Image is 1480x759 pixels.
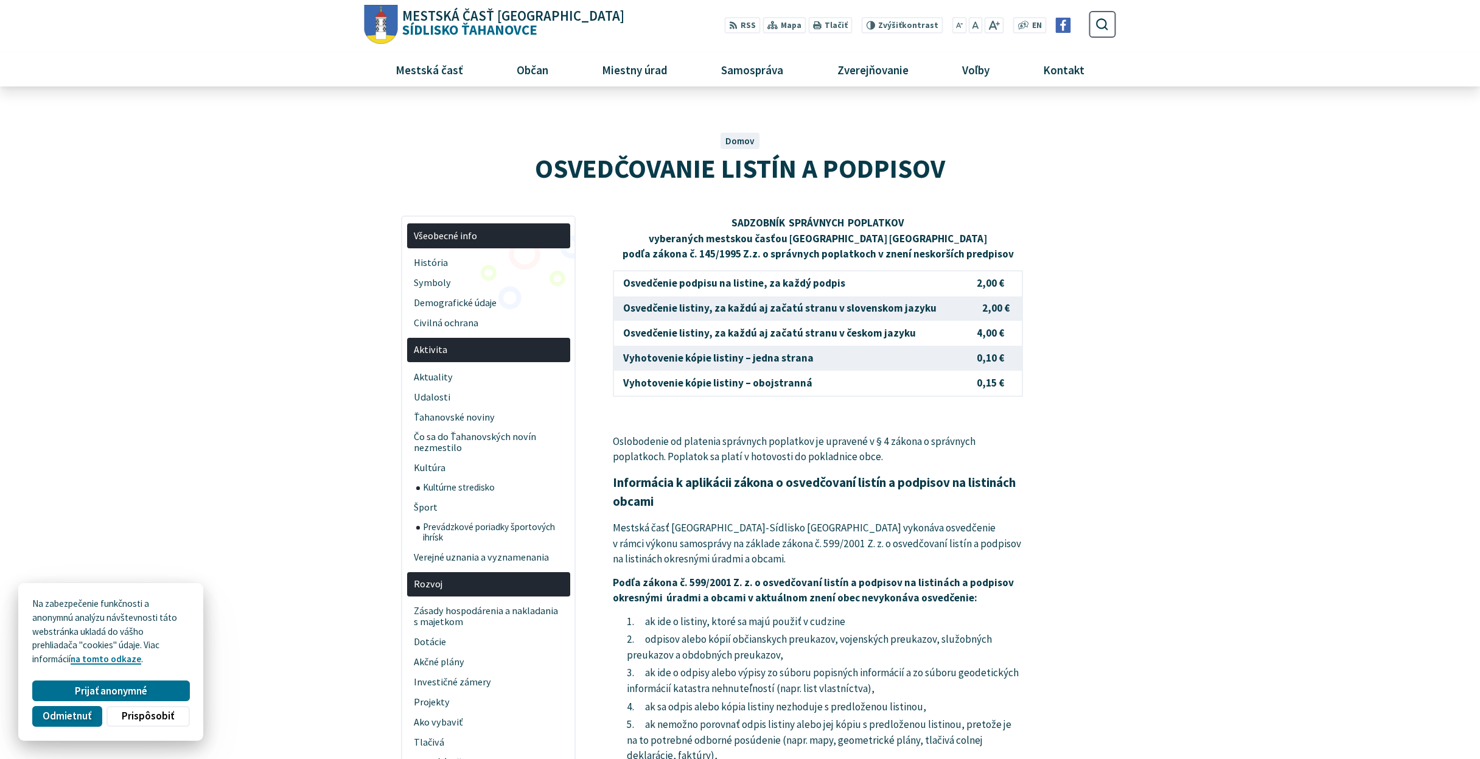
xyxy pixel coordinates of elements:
[407,632,570,652] a: Dotácie
[416,517,570,547] a: Prevádzkové poriadky športových ihrísk
[977,376,1004,390] strong: 0,15 €
[414,293,563,313] span: Demografické údaje
[623,376,812,390] strong: Vyhotovenie kópie listiny – obojstranná
[1021,53,1106,86] a: Kontakt
[717,53,788,86] span: Samospráva
[414,692,563,712] span: Projekty
[423,478,563,498] span: Kultúrne stredisko
[407,572,570,597] a: Rozvoj
[580,53,690,86] a: Miestny úrad
[32,680,189,701] button: Prijať anonymné
[414,458,563,478] span: Kultúra
[1056,18,1071,33] img: Prejsť na Facebook stránku
[364,5,397,44] img: Prejsť na domovskú stránku
[414,226,563,246] span: Všeobecné info
[623,301,937,315] strong: Osvedčenie listiny, za každú aj začatú stranu v slovenskom jazyku
[414,547,563,567] span: Verejné uznania a vyznamenania
[407,387,570,407] a: Udalosti
[724,17,760,33] a: RSS
[627,614,1024,630] li: ak ide o listiny, ktoré sa majú použiť v cudzine
[741,19,756,32] span: RSS
[613,434,1024,465] p: Oslobodenie od platenia správnych poplatkov je upravené v § 4 zákona o správnych poplatkoch. Popl...
[623,276,845,290] strong: Osvedčenie podpisu na listine, za každý podpis
[982,301,1010,315] strong: 2,00 €
[495,53,571,86] a: Občan
[416,478,570,498] a: Kultúrne stredisko
[43,710,91,722] span: Odmietnuť
[407,732,570,752] a: Tlačivá
[414,340,563,360] span: Aktivita
[832,53,913,86] span: Zverejňovanie
[407,652,570,672] a: Akčné plány
[32,597,189,666] p: Na zabezpečenie funkčnosti a anonymnú analýzu návštevnosti táto webstránka ukladá do vášho prehli...
[613,576,1014,605] strong: Podľa zákona č. 599/2001 Z. z. o osvedčovaní listín a podpisov na listinách a podpisov okresnými ...
[878,20,902,30] span: Zvýšiť
[1032,19,1042,32] span: EN
[878,21,938,30] span: kontrast
[414,652,563,672] span: Akčné plány
[407,427,570,458] a: Čo sa do Ťahanovských novín nezmestilo
[613,520,1024,567] p: Mestská časť [GEOGRAPHIC_DATA]-Sídlisko [GEOGRAPHIC_DATA] vykonáva osvedčenie v rámci výkonu samo...
[414,574,563,594] span: Rozvoj
[414,712,563,732] span: Ako vybaviť
[71,653,141,665] a: na tomto odkaze
[407,458,570,478] a: Kultúra
[414,601,563,632] span: Zásady hospodárenia a nakladania s majetkom
[397,9,624,37] span: Sídlisko Ťahanovce
[623,247,1014,261] strong: podľa zákona č. 145/1995 Z.z. o správnych poplatkoch v znení neskorších predpisov
[977,351,1004,365] strong: 0,10 €
[1038,53,1089,86] span: Kontakt
[407,338,570,363] a: Aktivita
[414,427,563,458] span: Čo sa do Ťahanovských novín nezmestilo
[952,17,966,33] button: Zmenšiť veľkosť písma
[407,253,570,273] a: História
[731,216,904,229] strong: SADZOBNÍK SPRÁVNYCH POPLATKOV
[598,53,672,86] span: Miestny úrad
[808,17,852,33] button: Tlačiť
[781,19,801,32] span: Mapa
[106,706,189,727] button: Prispôsobiť
[414,497,563,517] span: Šport
[407,293,570,313] a: Demografické údaje
[407,497,570,517] a: Šport
[364,5,624,44] a: Logo Sídlisko Ťahanovce, prejsť na domovskú stránku.
[977,276,1004,290] strong: 2,00 €
[977,326,1004,340] strong: 4,00 €
[75,685,147,698] span: Prijať anonymné
[862,17,943,33] button: Zvýšiťkontrast
[407,367,570,387] a: Aktuality
[407,601,570,632] a: Zásady hospodárenia a nakladania s majetkom
[763,17,806,33] a: Mapa
[940,53,1011,86] a: Voľby
[414,387,563,407] span: Udalosti
[32,706,102,727] button: Odmietnuť
[627,699,1024,715] li: ak sa odpis alebo kópia listiny nezhoduje s predloženou listinou,
[423,517,563,547] span: Prevádzkové poriadky športových ihrísk
[407,313,570,333] a: Civilná ochrana
[414,367,563,387] span: Aktuality
[1028,19,1045,32] a: EN
[407,672,570,692] a: Investičné zámery
[957,53,994,86] span: Voľby
[414,253,563,273] span: História
[407,407,570,427] a: Ťahanovské noviny
[414,407,563,427] span: Ťahanovské noviny
[407,223,570,248] a: Všeobecné info
[623,351,814,365] strong: Vyhotovenie kópie listiny – jedna strana
[512,53,553,86] span: Občan
[402,9,624,23] span: Mestská časť [GEOGRAPHIC_DATA]
[725,135,755,147] a: Domov
[535,152,945,185] span: OSVEDČOVANIE LISTÍN A PODPISOV
[985,17,1004,33] button: Zväčšiť veľkosť písma
[627,665,1024,696] li: ak ide o odpisy alebo výpisy zo súboru popisných informácií a zo súboru geodetických informácií k...
[649,232,987,245] strong: vyberaných mestskou časťou [GEOGRAPHIC_DATA] [GEOGRAPHIC_DATA]
[414,313,563,333] span: Civilná ochrana
[414,732,563,752] span: Tlačivá
[613,474,1016,509] strong: Informácia k aplikácii zákona o osvedčovaní listín a podpisov na listinách obcami
[414,672,563,692] span: Investičné zámery
[623,326,916,340] strong: Osvedčenie listiny, za každú aj začatú stranu v českom jazyku
[407,692,570,712] a: Projekty
[407,273,570,293] a: Symboly
[407,712,570,732] a: Ako vybaviť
